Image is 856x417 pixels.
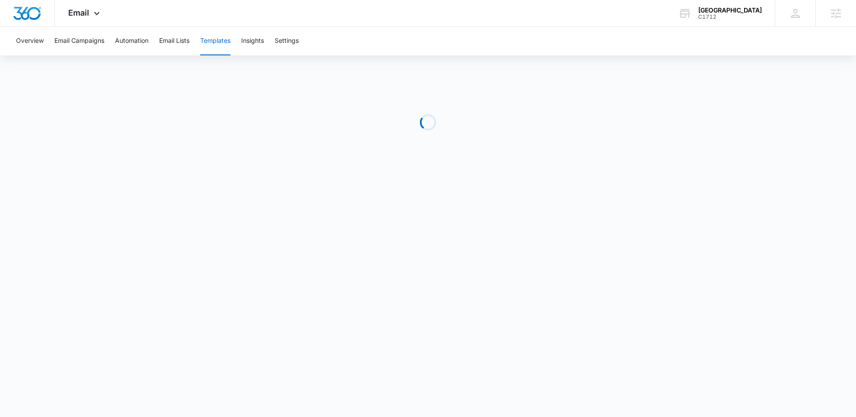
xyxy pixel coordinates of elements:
[115,27,148,55] button: Automation
[275,27,299,55] button: Settings
[54,27,104,55] button: Email Campaigns
[200,27,230,55] button: Templates
[159,27,189,55] button: Email Lists
[241,27,264,55] button: Insights
[68,8,89,17] span: Email
[698,7,762,14] div: account name
[16,27,44,55] button: Overview
[698,14,762,20] div: account id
